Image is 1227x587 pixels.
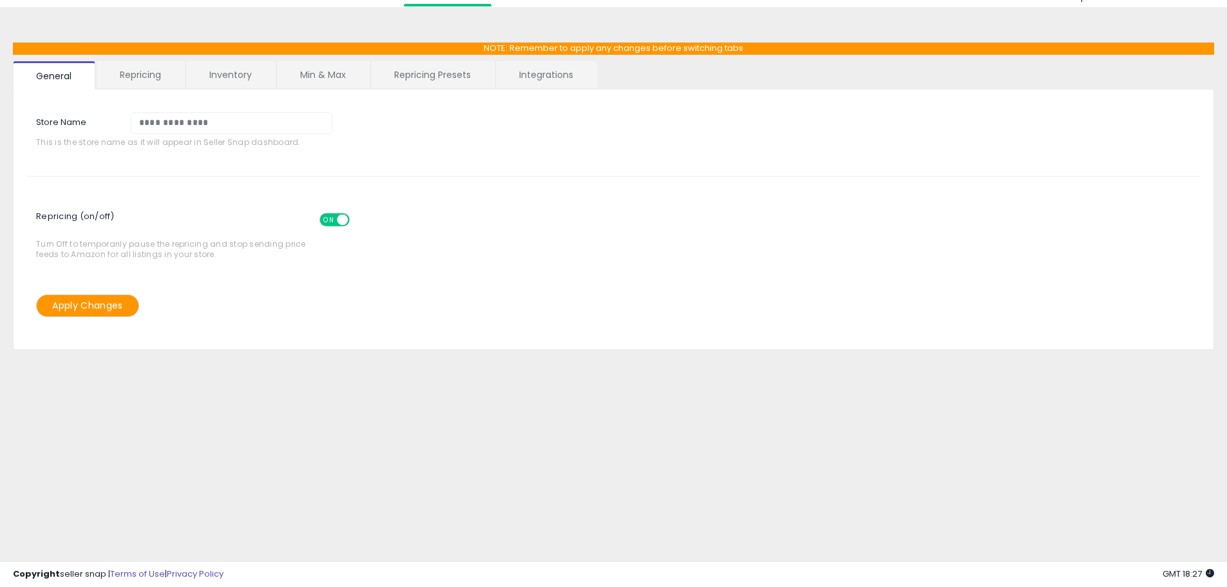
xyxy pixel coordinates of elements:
span: OFF [348,215,368,226]
strong: Copyright [13,568,60,580]
a: Integrations [496,61,596,88]
a: Privacy Policy [167,568,224,580]
span: Repricing (on/off) [36,204,361,239]
a: Repricing [97,61,184,88]
a: Repricing Presets [371,61,494,88]
div: seller snap | | [13,568,224,581]
button: Apply Changes [36,294,139,317]
span: This is the store name as it will appear in Seller Snap dashboard. [36,137,341,147]
a: Inventory [186,61,275,88]
label: Store Name [26,112,121,129]
a: Terms of Use [110,568,165,580]
span: ON [321,215,337,226]
a: Min & Max [277,61,369,88]
span: Turn Off to temporarily pause the repricing and stop sending price feeds to Amazon for all listin... [36,207,312,259]
p: NOTE: Remember to apply any changes before switching tabs [13,43,1214,55]
a: General [13,61,95,90]
span: 2025-10-6 18:27 GMT [1163,568,1214,580]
